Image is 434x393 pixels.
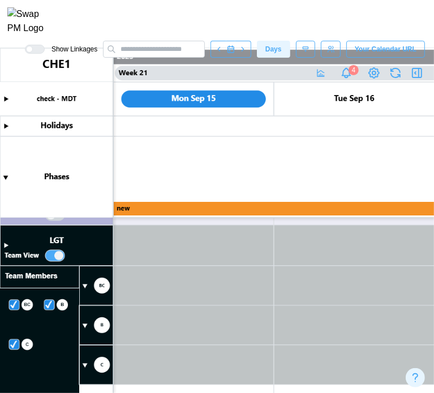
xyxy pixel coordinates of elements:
span: days [265,41,282,57]
span: Show Linkages [45,45,97,54]
a: Notifications [337,63,356,83]
img: Swap PM Logo [7,7,53,36]
button: Open Drawer [409,65,425,81]
button: Your Calendar URL [346,41,425,58]
span: Your Calendar URL [355,41,416,57]
a: View Project [366,65,382,81]
button: days [257,41,290,58]
button: Refresh Grid [388,65,403,81]
div: 4 [349,65,359,75]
